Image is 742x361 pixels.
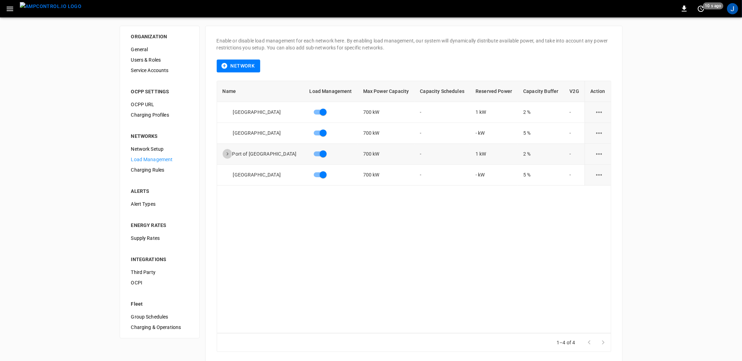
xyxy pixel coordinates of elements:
[591,166,608,183] button: load management options
[20,2,81,11] img: ampcontrol.io logo
[217,81,304,102] th: Name
[414,102,470,123] td: -
[131,324,188,331] span: Charging & Operations
[131,56,188,64] span: Users & Roles
[126,267,194,277] div: Third Party
[518,144,564,165] td: 2 %
[358,123,415,144] td: 700 kW
[131,101,188,108] span: OCPP URL
[131,235,188,242] span: Supply Rates
[564,123,585,144] td: -
[518,81,564,102] th: Capacity Buffer
[131,279,188,287] span: OCPI
[470,81,518,102] th: Reserved Power
[223,171,304,178] div: [GEOGRAPHIC_DATA]
[223,149,304,159] div: Port of [GEOGRAPHIC_DATA]
[131,269,188,276] span: Third Party
[126,144,194,154] div: Network Setup
[414,144,470,165] td: -
[131,300,188,307] div: Fleet
[131,201,188,208] span: Alert Types
[414,165,470,186] td: -
[126,322,194,332] div: Charging & Operations
[304,81,358,102] th: Load Management
[131,222,188,229] div: ENERGY RATES
[223,149,232,159] button: expand row
[131,256,188,263] div: INTEGRATIONS
[557,339,575,346] p: 1–4 of 4
[126,65,194,76] div: Service Accounts
[470,165,518,186] td: - kW
[585,81,611,102] th: Action
[564,144,585,165] td: -
[131,313,188,321] span: Group Schedules
[131,166,188,174] span: Charging Rules
[126,44,194,55] div: General
[131,33,188,40] div: ORGANIZATION
[470,102,518,123] td: 1 kW
[358,102,415,123] td: 700 kW
[727,3,738,14] div: profile-icon
[358,165,415,186] td: 700 kW
[126,110,194,120] div: Charging Profiles
[126,233,194,243] div: Supply Rates
[126,277,194,288] div: OCPI
[131,188,188,195] div: ALERTS
[695,3,707,14] button: set refresh interval
[591,125,608,142] button: load management options
[223,109,304,116] div: [GEOGRAPHIC_DATA]
[131,88,188,95] div: OCPP SETTINGS
[223,130,304,136] div: [GEOGRAPHIC_DATA]
[470,123,518,144] td: - kW
[703,2,724,9] span: 10 s ago
[564,81,585,102] th: V2G
[564,102,585,123] td: -
[217,60,261,72] button: Network
[414,123,470,144] td: -
[126,99,194,110] div: OCPP URL
[564,165,585,186] td: -
[217,81,611,186] table: loadManagement-table
[131,146,188,153] span: Network Setup
[358,81,415,102] th: Max Power Capacity
[131,67,188,74] span: Service Accounts
[131,156,188,163] span: Load Management
[131,111,188,119] span: Charging Profiles
[126,199,194,209] div: Alert Types
[131,133,188,140] div: NETWORKS
[518,102,564,123] td: 2 %
[358,144,415,165] td: 700 kW
[470,144,518,165] td: 1 kW
[126,154,194,165] div: Load Management
[518,123,564,144] td: 5 %
[414,81,470,102] th: Capacity Schedules
[591,146,608,163] button: load management options
[131,46,188,53] span: General
[217,37,611,51] p: Enable or disable load management for each network here. By enabling load management, our system ...
[518,165,564,186] td: 5 %
[591,104,608,121] button: load management options
[126,165,194,175] div: Charging Rules
[126,312,194,322] div: Group Schedules
[126,55,194,65] div: Users & Roles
